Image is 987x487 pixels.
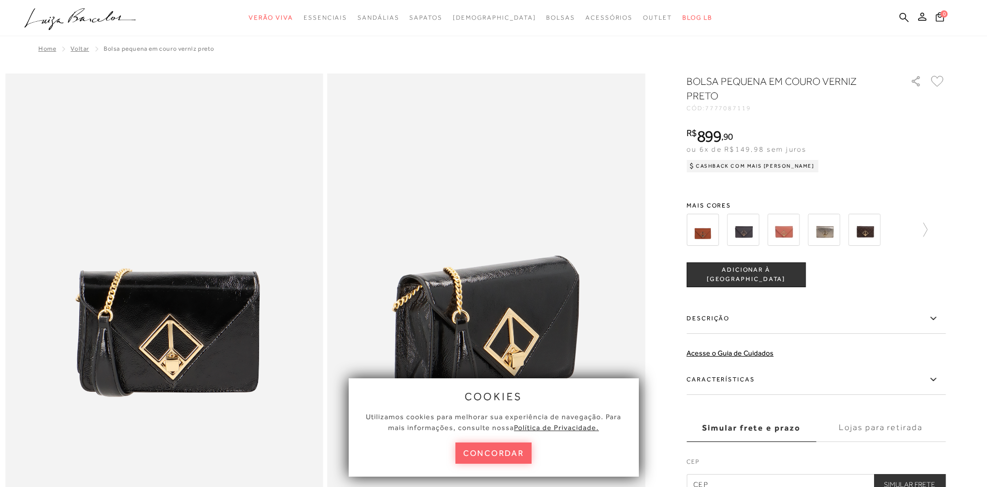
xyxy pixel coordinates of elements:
label: CEP [686,457,946,471]
label: Descrição [686,304,946,334]
div: CÓD: [686,105,894,111]
button: 0 [933,11,947,25]
div: Cashback com Mais [PERSON_NAME] [686,160,819,172]
span: Acessórios [585,14,633,21]
img: Bolsa pequena carteira coral [767,214,799,246]
button: concordar [455,442,532,464]
span: BLOG LB [682,14,712,21]
i: , [721,132,733,141]
i: R$ [686,128,697,138]
a: noSubCategoriesText [643,8,672,27]
a: Política de Privacidade. [514,423,599,432]
a: noSubCategoriesText [585,8,633,27]
span: 7777087119 [705,105,751,112]
a: noSubCategoriesText [409,8,442,27]
label: Lojas para retirada [816,414,946,442]
span: Outlet [643,14,672,21]
a: Acesse o Guia de Cuidados [686,349,774,357]
span: BOLSA PEQUENA EM COURO VERNIZ PRETO [104,45,214,52]
h1: BOLSA PEQUENA EM COURO VERNIZ PRETO [686,74,881,103]
span: Mais cores [686,202,946,209]
a: noSubCategoriesText [453,8,536,27]
a: noSubCategoriesText [357,8,399,27]
span: 0 [940,10,948,18]
img: BOLSA PEQUENA CARTEIRA DOURADA [808,214,840,246]
label: Simular frete e prazo [686,414,816,442]
span: Utilizamos cookies para melhorar sua experiência de navegação. Para mais informações, consulte nossa [366,412,621,432]
button: ADICIONAR À [GEOGRAPHIC_DATA] [686,262,806,287]
a: noSubCategoriesText [249,8,293,27]
span: Essenciais [304,14,347,21]
span: Sapatos [409,14,442,21]
a: BLOG LB [682,8,712,27]
span: 90 [723,131,733,142]
span: ADICIONAR À [GEOGRAPHIC_DATA] [687,265,805,284]
img: Bolsa pequena carteira cinza [727,214,759,246]
span: Sandálias [357,14,399,21]
span: ou 6x de R$149,98 sem juros [686,145,806,153]
span: 899 [697,127,721,145]
span: [DEMOGRAPHIC_DATA] [453,14,536,21]
span: Verão Viva [249,14,293,21]
img: BOLSA PEQUENA CARTEIRA MONOGRAMA CARAMELO [848,214,880,246]
img: Bolsa pequena carteira castanho [686,214,719,246]
span: Bolsas [546,14,575,21]
a: Voltar [70,45,89,52]
a: Home [38,45,56,52]
label: Características [686,365,946,395]
a: noSubCategoriesText [546,8,575,27]
a: noSubCategoriesText [304,8,347,27]
span: cookies [465,391,523,402]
